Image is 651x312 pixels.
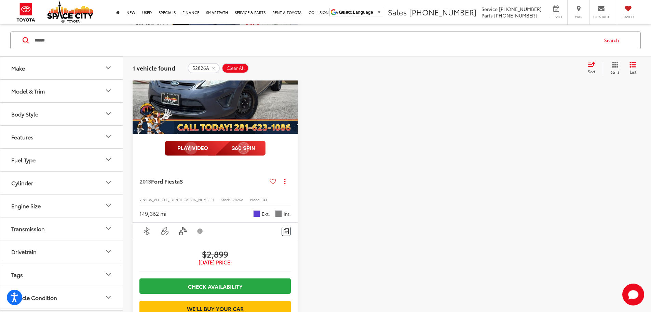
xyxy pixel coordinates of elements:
span: List [629,68,636,74]
span: Model: [250,197,261,202]
button: Comments [282,227,291,236]
span: Int. [284,211,291,217]
div: Body Style [104,110,112,118]
span: $2,899 [139,249,291,259]
div: Features [11,133,33,140]
span: VIN: [139,197,146,202]
button: TransmissionTransmission [0,217,123,239]
span: [PHONE_NUMBER] [494,12,537,19]
button: Actions [279,175,291,187]
span: 1 vehicle found [133,63,175,72]
svg: Start Chat [622,284,644,305]
span: Ford Fiesta [151,177,180,185]
button: remove 52826A [188,63,220,73]
div: Drivetrain [104,247,112,255]
button: List View [624,61,641,75]
div: Fuel Type [104,155,112,164]
div: 149,362 mi [139,210,166,217]
button: Vehicle ConditionVehicle Condition [0,286,123,308]
div: Tags [11,271,23,277]
span: Sort [588,68,595,74]
div: Tags [104,270,112,278]
div: Features [104,133,112,141]
span: [DATE] Price: [139,259,291,266]
span: S [180,177,183,185]
span: Saved [621,14,636,19]
span: [PHONE_NUMBER] [409,7,477,17]
div: Transmission [11,225,45,232]
span: ▼ [377,10,381,15]
div: Model & Trim [104,87,112,95]
div: Fuel Type [11,156,36,163]
button: TagsTags [0,263,123,285]
img: full motion video [165,141,266,156]
button: Fuel TypeFuel Type [0,148,123,171]
span: dropdown dots [284,179,285,184]
button: View Disclaimer [193,224,208,238]
div: Model & Trim [11,87,45,94]
span: Stock: [221,197,231,202]
button: Body StyleBody Style [0,102,123,125]
img: Comments [284,228,289,234]
div: Cylinder [11,179,33,186]
div: Engine Size [11,202,41,209]
span: Service [548,14,564,19]
div: Drivetrain [11,248,37,254]
button: Clear All [222,63,249,73]
span: Grid [611,69,619,75]
span: P4T [261,197,267,202]
span: [PHONE_NUMBER] [499,5,542,12]
button: DrivetrainDrivetrain [0,240,123,262]
div: Make [104,64,112,72]
span: Sales [388,7,407,17]
span: Ext. [262,211,270,217]
div: Body Style [11,110,38,117]
span: Map [571,14,586,19]
a: Select Language​ [339,10,381,15]
a: 2013Ford FiestaS [139,177,267,185]
span: Contact [593,14,609,19]
span: 52826A [192,65,209,71]
button: Grid View [603,61,624,75]
button: Search [598,32,629,49]
input: Search by Make, Model, or Keyword [34,32,598,48]
span: Parts [482,12,493,19]
div: Vehicle Condition [11,294,57,300]
span: Violet Gray [253,210,260,217]
button: Model & TrimModel & Trim [0,79,123,102]
div: Make [11,64,25,71]
button: Select sort value [584,61,603,75]
button: Toggle Chat Window [622,284,644,305]
a: Check Availability [139,278,291,294]
span: 52826A [231,197,243,202]
span: Gray [275,210,282,217]
span: ​ [375,10,375,15]
img: Bluetooth® [143,227,151,236]
div: Transmission [104,224,112,233]
span: [US_VEHICLE_IDENTIFICATION_NUMBER] [146,197,214,202]
div: Engine Size [104,201,112,210]
button: Engine SizeEngine Size [0,194,123,216]
img: Keyless Entry [178,227,187,236]
img: Aux Input [161,227,169,236]
span: Service [482,5,498,12]
div: Cylinder [104,178,112,187]
button: CylinderCylinder [0,171,123,194]
div: Vehicle Condition [104,293,112,301]
button: MakeMake [0,57,123,79]
button: FeaturesFeatures [0,125,123,148]
span: Select Language [339,10,373,15]
span: Clear All [227,65,245,71]
img: Space City Toyota [47,1,93,23]
span: 2013 [139,177,151,185]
